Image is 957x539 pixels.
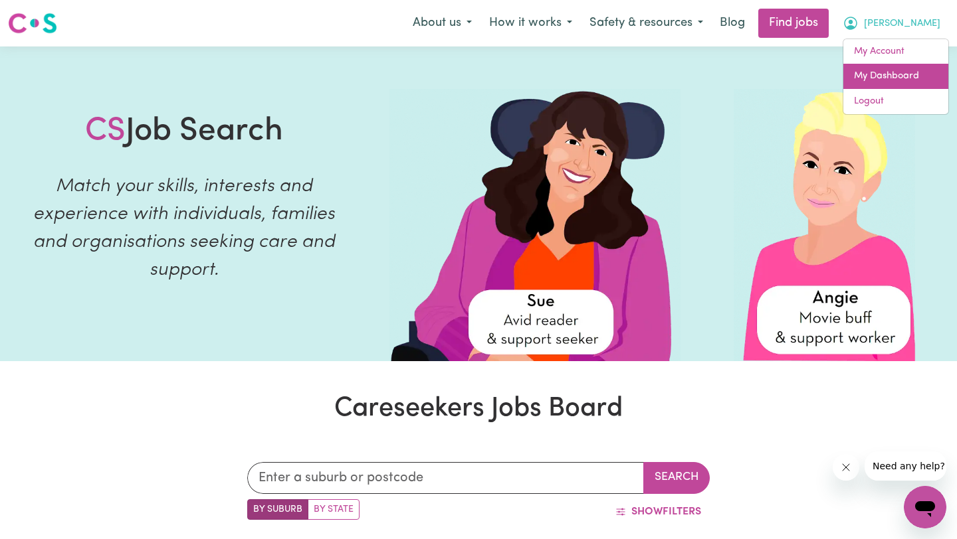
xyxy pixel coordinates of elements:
button: About us [404,9,480,37]
label: Search by state [308,499,360,520]
iframe: Button to launch messaging window [904,486,946,528]
a: Blog [712,9,753,38]
a: Logout [843,89,948,114]
button: ShowFilters [607,499,710,524]
label: Search by suburb/post code [247,499,308,520]
a: Find jobs [758,9,829,38]
span: CS [85,116,126,147]
a: My Account [843,39,948,64]
div: My Account [843,38,949,115]
span: [PERSON_NAME] [864,17,940,31]
h1: Job Search [85,113,283,151]
p: Match your skills, interests and experience with individuals, families and organisations seeking ... [16,173,352,284]
a: My Dashboard [843,64,948,89]
button: Search [643,462,710,494]
input: Enter a suburb or postcode [247,462,644,494]
button: How it works [480,9,581,37]
span: Show [631,506,663,517]
img: Careseekers logo [8,11,57,35]
button: My Account [834,9,949,37]
a: Careseekers logo [8,8,57,38]
button: Safety & resources [581,9,712,37]
iframe: Close message [833,454,859,481]
iframe: Message from company [865,451,946,481]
